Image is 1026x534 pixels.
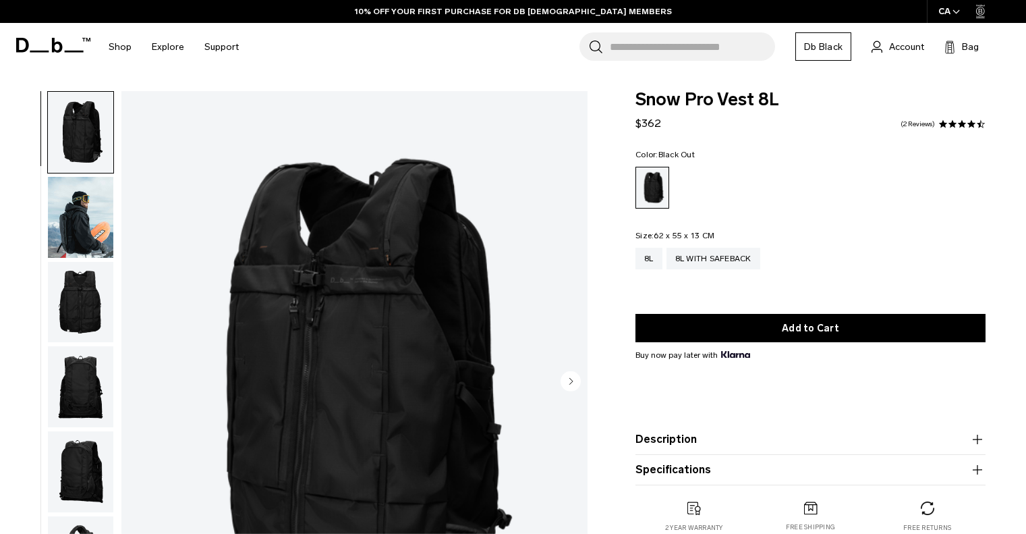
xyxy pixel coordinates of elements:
span: Account [889,40,924,54]
img: Snow Pro Vest 8L [48,346,113,427]
button: Add to Cart [635,314,986,342]
button: Snow Pro Vest 8L [47,261,114,344]
p: Free returns [903,523,951,533]
span: Buy now pay later with [635,349,750,361]
button: Description [635,431,986,448]
span: Black Out [658,150,695,159]
p: 2 year warranty [665,523,723,533]
a: Explore [152,23,184,71]
button: Specifications [635,462,986,478]
a: 10% OFF YOUR FIRST PURCHASE FOR DB [DEMOGRAPHIC_DATA] MEMBERS [355,5,672,18]
a: Black Out [635,167,669,209]
span: 62 x 55 x 13 CM [654,231,714,240]
a: 8L with Safeback [666,248,760,269]
nav: Main Navigation [98,23,249,71]
span: $362 [635,117,661,130]
button: Snow Pro Vest 8L [47,91,114,173]
img: {"height" => 20, "alt" => "Klarna"} [721,351,750,358]
a: Account [872,38,924,55]
button: Snow Pro Vest 8L [47,431,114,513]
img: Snow Pro Vest 8L [48,92,113,173]
a: Db Black [795,32,851,61]
a: 2 reviews [901,121,935,128]
legend: Color: [635,151,695,159]
img: Snow Pro Vest 8L [48,177,113,258]
span: Snow Pro Vest 8L [635,91,986,109]
a: Shop [109,23,132,71]
img: Snow Pro Vest 8L [48,262,113,343]
legend: Size: [635,232,714,240]
p: Free shipping [786,523,835,532]
img: Snow Pro Vest 8L [48,431,113,512]
button: Next slide [561,371,581,394]
button: Snow Pro Vest 8L [47,176,114,259]
button: Bag [944,38,979,55]
a: 8L [635,248,662,269]
a: Support [204,23,239,71]
button: Snow Pro Vest 8L [47,346,114,428]
span: Bag [962,40,979,54]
